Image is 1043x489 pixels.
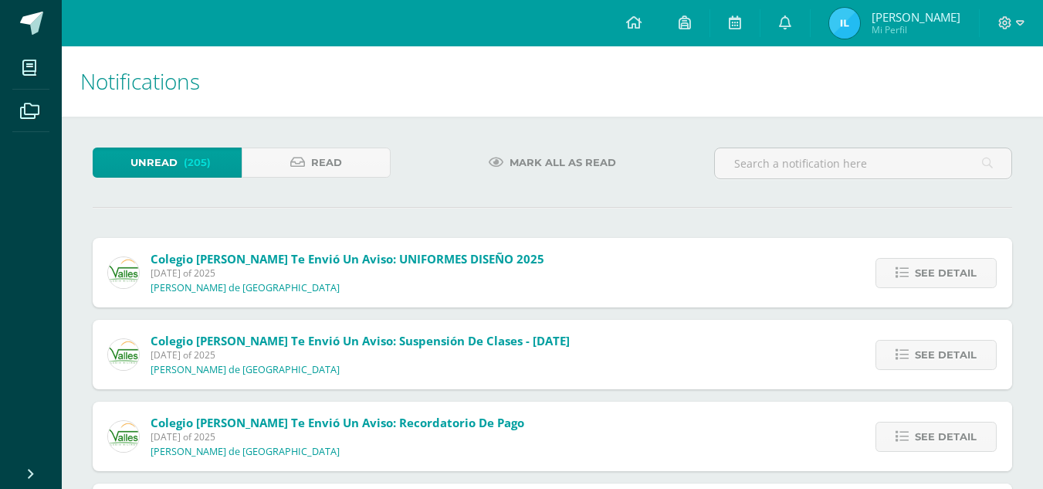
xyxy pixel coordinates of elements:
span: See detail [915,341,977,369]
span: Notifications [80,66,200,96]
p: [PERSON_NAME] de [GEOGRAPHIC_DATA] [151,446,340,458]
img: 94564fe4cf850d796e68e37240ca284b.png [108,339,139,370]
a: Unread(205) [93,148,242,178]
span: Mi Perfil [872,23,960,36]
span: Colegio [PERSON_NAME] te envió un aviso: Recordatorio de pago [151,415,524,430]
span: [DATE] of 2025 [151,348,570,362]
a: Mark all as read [469,148,635,178]
span: See detail [915,259,977,287]
span: [PERSON_NAME] [872,9,960,25]
img: 94564fe4cf850d796e68e37240ca284b.png [108,421,139,452]
p: [PERSON_NAME] de [GEOGRAPHIC_DATA] [151,282,340,294]
img: 94564fe4cf850d796e68e37240ca284b.png [108,257,139,288]
span: Mark all as read [510,148,616,177]
input: Search a notification here [715,148,1011,178]
span: Colegio [PERSON_NAME] te envió un aviso: UNIFORMES DISEÑO 2025 [151,251,544,267]
p: [PERSON_NAME] de [GEOGRAPHIC_DATA] [151,364,340,376]
span: See detail [915,423,977,451]
span: Read [311,148,342,177]
span: Colegio [PERSON_NAME] te envió un aviso: Suspensión de Clases - [DATE] [151,333,570,348]
span: Unread [130,148,178,177]
img: f5f07fcfb6ffa77b280e9eb4e661c115.png [829,8,860,39]
a: Read [242,148,391,178]
span: [DATE] of 2025 [151,267,544,280]
span: (205) [184,148,211,177]
span: [DATE] of 2025 [151,430,524,443]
